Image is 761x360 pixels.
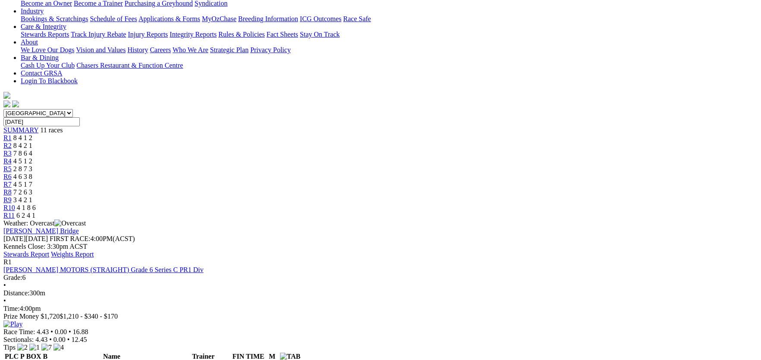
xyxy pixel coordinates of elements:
[3,305,758,313] div: 4:00pm
[21,69,62,77] a: Contact GRSA
[3,313,758,320] div: Prize Money $1,720
[3,344,16,351] span: Tips
[21,77,78,85] a: Login To Blackbook
[3,196,12,203] a: R9
[21,31,758,38] div: Care & Integrity
[41,344,52,351] img: 7
[202,15,236,22] a: MyOzChase
[3,204,15,211] a: R10
[3,274,22,281] span: Grade:
[3,219,86,227] span: Weather: Overcast
[3,266,204,273] a: [PERSON_NAME] MOTORS (STRAIGHT) Grade 6 Series C PR1 Div
[13,188,32,196] span: 7 2 6 3
[53,336,66,343] span: 0.00
[3,274,758,282] div: 6
[21,54,59,61] a: Bar & Dining
[55,328,67,335] span: 0.00
[3,320,22,328] img: Play
[3,150,12,157] a: R3
[210,46,248,53] a: Strategic Plan
[3,181,12,188] a: R7
[3,134,12,141] a: R1
[21,46,758,54] div: About
[3,117,80,126] input: Select date
[21,15,88,22] a: Bookings & Scratchings
[13,165,32,172] span: 2 8 7 3
[21,23,66,30] a: Care & Integrity
[16,212,35,219] span: 6 2 4 1
[150,46,171,53] a: Careers
[128,31,168,38] a: Injury Reports
[3,100,10,107] img: facebook.svg
[13,196,32,203] span: 3 4 2 1
[71,336,87,343] span: 12.45
[3,328,35,335] span: Race Time:
[53,344,64,351] img: 4
[3,212,15,219] a: R11
[173,46,208,53] a: Who We Are
[21,7,44,15] a: Industry
[170,31,217,38] a: Integrity Reports
[3,336,34,343] span: Sectionals:
[3,305,20,312] span: Time:
[76,46,126,53] a: Vision and Values
[13,181,32,188] span: 4 5 1 7
[3,235,48,242] span: [DATE]
[3,157,12,165] a: R4
[3,188,12,196] a: R8
[20,353,25,360] span: P
[21,62,75,69] a: Cash Up Your Club
[17,344,28,351] img: 2
[13,142,32,149] span: 8 4 2 1
[3,297,6,304] span: •
[3,282,6,289] span: •
[3,289,29,297] span: Distance:
[343,15,371,22] a: Race Safe
[127,46,148,53] a: History
[3,289,758,297] div: 300m
[3,165,12,172] a: R5
[40,126,63,134] span: 11 races
[90,15,137,22] a: Schedule of Fees
[50,235,90,242] span: FIRST RACE:
[26,353,41,360] span: BOX
[3,227,79,235] a: [PERSON_NAME] Bridge
[37,328,49,335] span: 4.43
[3,126,38,134] a: SUMMARY
[238,15,298,22] a: Breeding Information
[54,219,86,227] img: Overcast
[50,328,53,335] span: •
[267,31,298,38] a: Fact Sheets
[49,336,52,343] span: •
[76,62,183,69] a: Chasers Restaurant & Function Centre
[71,31,126,38] a: Track Injury Rebate
[21,31,69,38] a: Stewards Reports
[69,328,71,335] span: •
[300,31,340,38] a: Stay On Track
[21,38,38,46] a: About
[35,336,47,343] span: 4.43
[250,46,291,53] a: Privacy Policy
[13,150,32,157] span: 7 8 6 4
[21,15,758,23] div: Industry
[5,353,19,360] span: PLC
[43,353,47,360] span: B
[13,157,32,165] span: 4 5 1 2
[50,235,135,242] span: 4:00PM(ACST)
[13,173,32,180] span: 4 6 3 8
[138,15,200,22] a: Applications & Forms
[67,336,70,343] span: •
[13,134,32,141] span: 8 4 1 2
[3,243,758,250] div: Kennels Close: 3:30pm ACST
[51,250,94,258] a: Weights Report
[3,142,12,149] a: R2
[3,173,12,180] a: R6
